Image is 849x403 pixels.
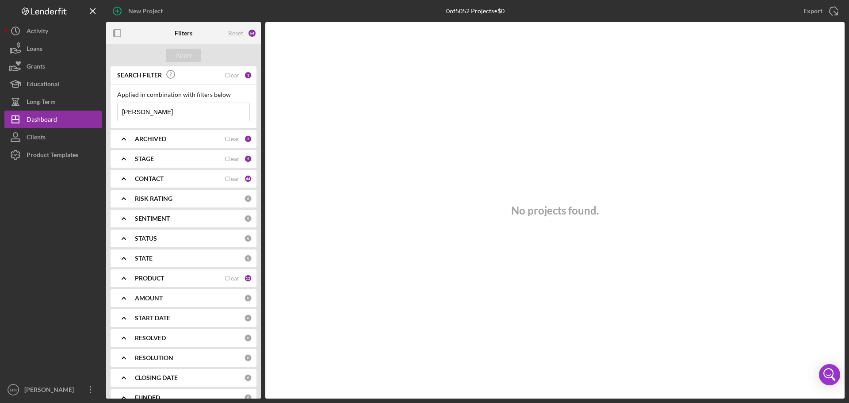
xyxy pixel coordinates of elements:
div: Activity [27,22,48,42]
button: Apply [166,49,201,62]
div: New Project [128,2,163,20]
div: 0 [244,314,252,322]
div: Clear [225,135,240,142]
div: 44 [244,175,252,183]
h3: No projects found. [511,204,599,217]
div: 0 of 5052 Projects • $0 [446,8,505,15]
div: Applied in combination with filters below [117,91,250,98]
button: Export [795,2,845,20]
div: Clients [27,128,46,148]
div: Clear [225,155,240,162]
b: START DATE [135,315,170,322]
div: 1 [244,71,252,79]
b: ARCHIVED [135,135,166,142]
button: Grants [4,58,102,75]
div: Grants [27,58,45,77]
b: CONTACT [135,175,164,182]
b: STATE [135,255,153,262]
button: New Project [106,2,172,20]
b: STAGE [135,155,154,162]
div: 2 [244,135,252,143]
div: 12 [244,274,252,282]
div: 0 [244,234,252,242]
div: 0 [244,334,252,342]
div: Educational [27,75,59,95]
b: RESOLUTION [135,354,173,361]
div: 0 [244,374,252,382]
div: 0 [244,195,252,203]
b: RISK RATING [135,195,172,202]
b: SENTIMENT [135,215,170,222]
div: Clear [225,275,240,282]
div: Product Templates [27,146,78,166]
div: 64 [248,29,256,38]
button: Activity [4,22,102,40]
b: CLOSING DATE [135,374,178,381]
b: PRODUCT [135,275,164,282]
b: RESOLVED [135,334,166,342]
b: STATUS [135,235,157,242]
div: Apply [176,49,192,62]
button: Loans [4,40,102,58]
div: Dashboard [27,111,57,130]
div: Clear [225,72,240,79]
b: AMOUNT [135,295,163,302]
div: Long-Term [27,93,56,113]
div: Open Intercom Messenger [819,364,840,385]
text: MM [10,388,17,392]
div: 0 [244,394,252,402]
button: Dashboard [4,111,102,128]
div: 0 [244,254,252,262]
button: Long-Term [4,93,102,111]
div: 0 [244,215,252,223]
b: FUNDED [135,394,160,401]
button: Clients [4,128,102,146]
div: [PERSON_NAME] [22,381,80,401]
div: 0 [244,354,252,362]
div: Loans [27,40,42,60]
div: 0 [244,294,252,302]
div: Reset [228,30,243,37]
button: Educational [4,75,102,93]
div: Clear [225,175,240,182]
div: Export [803,2,822,20]
b: Filters [175,30,192,37]
div: 5 [244,155,252,163]
button: MM[PERSON_NAME] [4,381,102,399]
button: Product Templates [4,146,102,164]
b: SEARCH FILTER [117,72,162,79]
